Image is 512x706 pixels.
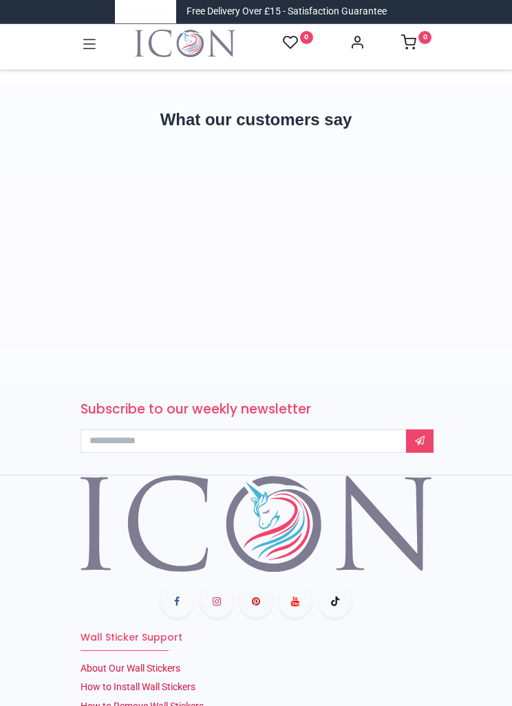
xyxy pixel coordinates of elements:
[81,663,180,674] a: About Our Wall Stickers
[300,31,313,44] sup: 0
[350,39,365,50] a: Account Info
[81,681,195,692] a: How to Install Wall Stickers
[418,31,431,44] sup: 0
[81,400,431,419] h3: Subscribe to our weekly newsletter
[401,39,431,50] a: 0
[283,34,313,52] a: 0
[81,631,431,645] h6: Wall Sticker Support
[186,5,387,19] div: Free Delivery Over £15 - Satisfaction Guarantee
[81,108,431,131] h2: What our customers say
[135,30,235,57] a: Logo of Icon Wall Stickers
[81,156,431,334] iframe: Customer reviews powered by Trustpilot
[125,5,166,19] a: Trustpilot
[135,30,235,57] img: Icon Wall Stickers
